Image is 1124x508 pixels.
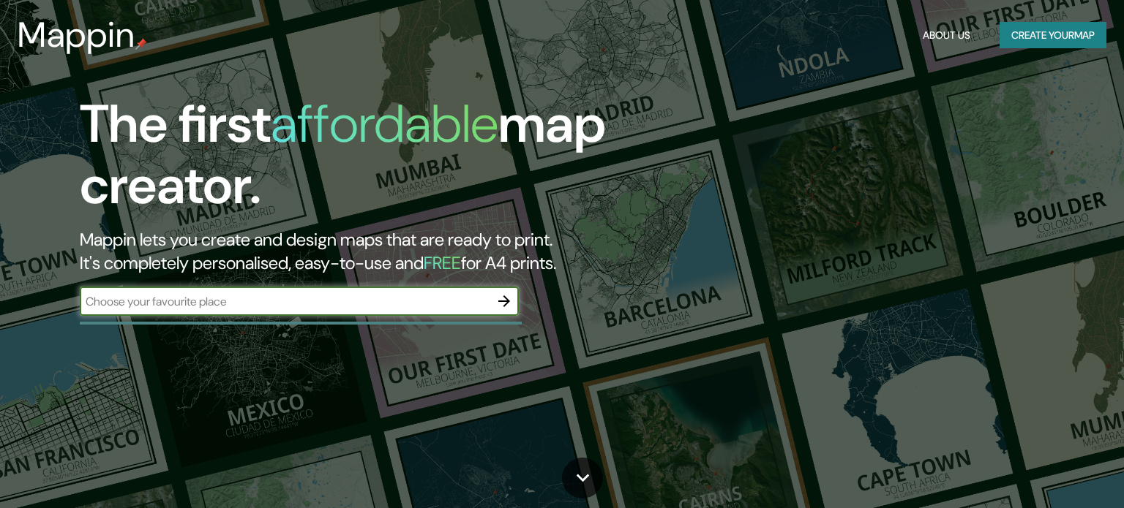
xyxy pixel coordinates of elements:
button: Create yourmap [1000,22,1106,49]
h2: Mappin lets you create and design maps that are ready to print. It's completely personalised, eas... [80,228,642,275]
h1: affordable [271,90,498,158]
h1: The first map creator. [80,94,642,228]
img: mappin-pin [135,38,147,50]
input: Choose your favourite place [80,293,490,310]
h3: Mappin [18,15,135,56]
h5: FREE [424,251,461,274]
button: About Us [917,22,976,49]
